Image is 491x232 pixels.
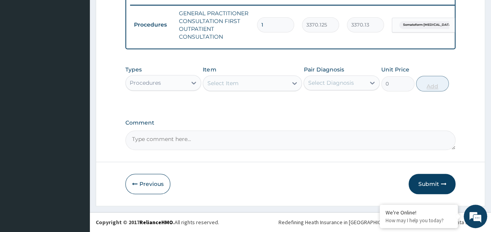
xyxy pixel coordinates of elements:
footer: All rights reserved. [90,212,491,232]
label: Item [203,66,216,73]
div: Select Diagnosis [308,79,354,87]
label: Unit Price [381,66,409,73]
span: We're online! [45,68,108,146]
span: Somatoform [MEDICAL_DATA] [399,21,456,29]
label: Types [125,66,142,73]
label: Comment [125,120,456,126]
div: Minimize live chat window [128,4,147,23]
div: Procedures [130,79,161,87]
div: Select Item [207,79,238,87]
textarea: Type your message and hit 'Enter' [4,152,149,179]
button: Previous [125,174,170,194]
button: Add [416,76,449,91]
div: Redefining Heath Insurance in [GEOGRAPHIC_DATA] using Telemedicine and Data Science! [279,218,485,226]
button: Submit [409,174,455,194]
div: Chat with us now [41,44,131,54]
td: GENERAL PRACTITIONER CONSULTATION FIRST OUTPATIENT CONSULTATION [175,5,253,45]
a: RelianceHMO [139,219,173,226]
p: How may I help you today? [386,217,452,224]
div: We're Online! [386,209,452,216]
img: d_794563401_company_1708531726252_794563401 [14,39,32,59]
strong: Copyright © 2017 . [96,219,175,226]
label: Pair Diagnosis [304,66,344,73]
td: Procedures [130,18,175,32]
